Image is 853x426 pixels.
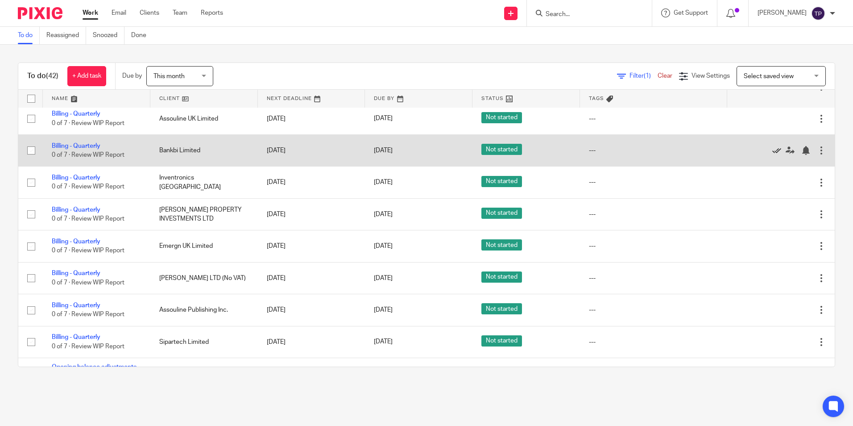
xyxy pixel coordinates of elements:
[131,27,153,44] a: Done
[374,147,393,154] span: [DATE]
[374,116,393,122] span: [DATE]
[258,103,365,134] td: [DATE]
[153,73,185,79] span: This month
[545,11,625,19] input: Search
[629,73,658,79] span: Filter
[258,262,365,294] td: [DATE]
[18,7,62,19] img: Pixie
[150,230,258,262] td: Emergn UK Limited
[481,271,522,283] span: Not started
[374,211,393,217] span: [DATE]
[52,248,124,254] span: 0 of 7 · Review WIP Report
[258,198,365,230] td: [DATE]
[52,152,124,158] span: 0 of 7 · Review WIP Report
[258,230,365,262] td: [DATE]
[140,8,159,17] a: Clients
[52,120,124,126] span: 0 of 7 · Review WIP Report
[481,208,522,219] span: Not started
[52,143,100,149] a: Billing - Quarterly
[46,72,58,79] span: (42)
[692,73,730,79] span: View Settings
[258,294,365,326] td: [DATE]
[481,144,522,155] span: Not started
[589,96,604,101] span: Tags
[150,326,258,358] td: Sipartech Limited
[52,216,124,222] span: 0 of 7 · Review WIP Report
[374,243,393,249] span: [DATE]
[122,71,142,80] p: Due by
[374,307,393,313] span: [DATE]
[589,338,718,347] div: ---
[201,8,223,17] a: Reports
[52,302,100,309] a: Billing - Quarterly
[589,242,718,251] div: ---
[52,207,100,213] a: Billing - Quarterly
[658,73,672,79] a: Clear
[589,178,718,187] div: ---
[589,146,718,155] div: ---
[374,339,393,345] span: [DATE]
[150,134,258,166] td: Bankbi Limited
[589,305,718,314] div: ---
[52,184,124,190] span: 0 of 7 · Review WIP Report
[772,146,786,155] a: Mark as done
[150,358,258,404] td: [PERSON_NAME] Health Enterprises Limited
[811,6,825,21] img: svg%3E
[18,27,40,44] a: To do
[589,274,718,283] div: ---
[374,180,393,186] span: [DATE]
[150,198,258,230] td: [PERSON_NAME] PROPERTY INVESTMENTS LTD
[758,8,807,17] p: [PERSON_NAME]
[150,167,258,198] td: Inventronics [GEOGRAPHIC_DATA]
[52,238,100,245] a: Billing - Quarterly
[83,8,98,17] a: Work
[744,73,794,79] span: Select saved view
[258,326,365,358] td: [DATE]
[112,8,126,17] a: Email
[258,134,365,166] td: [DATE]
[52,343,124,350] span: 0 of 7 · Review WIP Report
[52,311,124,317] span: 0 of 7 · Review WIP Report
[589,210,718,219] div: ---
[52,280,124,286] span: 0 of 7 · Review WIP Report
[150,294,258,326] td: Assouline Publishing Inc.
[481,176,522,187] span: Not started
[67,66,106,86] a: + Add task
[481,335,522,347] span: Not started
[52,111,100,117] a: Billing - Quarterly
[481,239,522,251] span: Not started
[46,27,86,44] a: Reassigned
[52,175,100,181] a: Billing - Quarterly
[258,167,365,198] td: [DATE]
[52,270,100,276] a: Billing - Quarterly
[374,275,393,281] span: [DATE]
[481,112,522,123] span: Not started
[258,358,365,404] td: [DATE]
[644,73,651,79] span: (1)
[27,71,58,81] h1: To do
[150,103,258,134] td: Assouline UK Limited
[481,303,522,314] span: Not started
[589,114,718,123] div: ---
[52,334,100,340] a: Billing - Quarterly
[173,8,187,17] a: Team
[52,364,137,370] a: Opening balance adjustments
[150,262,258,294] td: [PERSON_NAME] LTD (No VAT)
[674,10,708,16] span: Get Support
[93,27,124,44] a: Snoozed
